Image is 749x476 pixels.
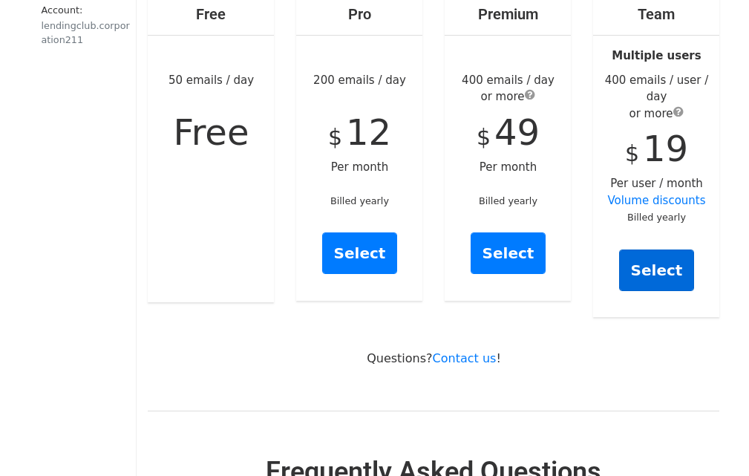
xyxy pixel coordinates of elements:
h4: Team [593,5,719,23]
h4: Premium [445,5,571,23]
a: Select [322,232,398,274]
h4: Pro [296,5,422,23]
span: Free [174,111,249,153]
span: 49 [494,111,540,153]
small: Billed yearly [627,212,686,223]
a: Contact us [433,351,497,365]
a: Select [619,250,695,291]
span: $ [328,124,342,150]
span: 12 [346,111,391,153]
span: $ [477,124,491,150]
small: Billed yearly [479,195,537,206]
p: Questions? ! [148,351,719,366]
div: 400 emails / user / day or more [593,72,719,123]
span: $ [625,140,639,166]
small: Billed yearly [330,195,389,206]
a: Volume discounts [607,194,705,207]
div: 400 emails / day or more [445,72,571,105]
strong: Multiple users [612,49,701,62]
span: 19 [643,128,688,169]
iframe: Chat Widget [675,405,749,476]
div: lendingclub.corporation211 [42,19,136,47]
small: Account: [42,4,136,47]
h4: Free [148,5,274,23]
a: Select [471,232,546,274]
